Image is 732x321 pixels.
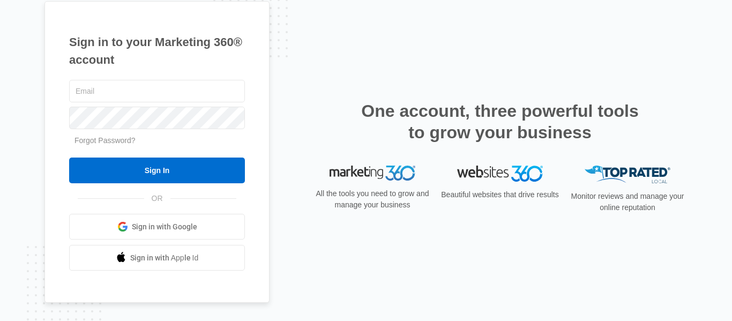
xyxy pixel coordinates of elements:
h1: Sign in to your Marketing 360® account [69,33,245,69]
img: Top Rated Local [585,166,670,183]
p: All the tools you need to grow and manage your business [312,188,432,211]
a: Sign in with Google [69,214,245,240]
a: Sign in with Apple Id [69,245,245,271]
p: Monitor reviews and manage your online reputation [567,191,688,213]
a: Forgot Password? [74,136,136,145]
span: Sign in with Apple Id [130,252,199,264]
input: Sign In [69,158,245,183]
span: OR [144,193,170,204]
img: Websites 360 [457,166,543,181]
input: Email [69,80,245,102]
h2: One account, three powerful tools to grow your business [358,100,642,143]
span: Sign in with Google [132,221,197,233]
p: Beautiful websites that drive results [440,189,560,200]
img: Marketing 360 [330,166,415,181]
